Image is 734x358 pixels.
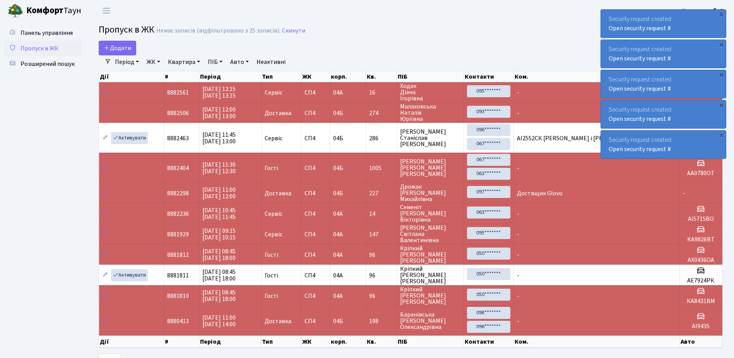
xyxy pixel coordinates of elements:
[265,165,278,171] span: Гості
[165,55,203,69] a: Квартира
[202,206,236,221] span: [DATE] 10:45 [DATE] 11:45
[8,3,23,19] img: logo.png
[21,29,73,37] span: Панель управління
[609,24,671,33] a: Open security request #
[397,71,464,82] th: ПІБ
[517,134,639,143] span: АІ2552СК [PERSON_NAME] і [PERSON_NAME]
[167,251,189,259] span: 8881812
[601,10,726,38] div: Security request created
[4,41,81,56] a: Пропуск в ЖК
[167,210,189,218] span: 8882236
[199,71,261,82] th: Період
[333,109,343,117] span: 04Б
[202,160,236,176] span: [DATE] 11:30 [DATE] 12:30
[366,336,397,348] th: Кв.
[609,54,671,63] a: Open security request #
[517,88,519,97] span: -
[400,184,460,202] span: Дрожак [PERSON_NAME] Михайлівна
[144,55,163,69] a: ЖК
[111,132,148,144] a: Активувати
[261,71,301,82] th: Тип
[400,286,460,305] span: Кріпкий [PERSON_NAME] [PERSON_NAME]
[305,190,327,196] span: СП4
[333,88,343,97] span: 04А
[333,292,343,300] span: 04А
[265,318,291,324] span: Доставка
[717,131,725,139] div: ×
[282,27,305,34] a: Скинути
[265,272,278,279] span: Гості
[156,27,281,34] div: Немає записів (відфільтровано з 25 записів).
[517,230,519,239] span: -
[680,336,723,348] th: Авто
[400,103,460,122] span: Малаховська Наталія Юріївна
[517,271,519,280] span: -
[601,70,726,98] div: Security request created
[167,88,189,97] span: 8882561
[683,256,719,264] h5: АХ0436ОА
[369,89,394,96] span: 16
[265,110,291,116] span: Доставка
[265,135,282,141] span: Сервіс
[99,336,164,348] th: Дії
[305,211,327,217] span: СП4
[601,40,726,68] div: Security request created
[265,231,282,238] span: Сервіс
[202,227,236,242] span: [DATE] 09:15 [DATE] 10:15
[683,323,719,330] h5: AI9435
[104,44,131,52] span: Додати
[517,189,563,198] span: Доствщик Glovo
[333,164,343,172] span: 04Б
[400,129,460,147] span: [PERSON_NAME] Станіслав [PERSON_NAME]
[167,134,189,143] span: 8882463
[601,131,726,158] div: Security request created
[167,189,189,198] span: 8882298
[400,266,460,284] span: Кріпкий [PERSON_NAME] [PERSON_NAME]
[265,252,278,258] span: Гості
[202,186,236,201] span: [DATE] 11:00 [DATE] 12:00
[330,71,366,82] th: корп.
[682,7,725,15] b: Консьєрж б. 4.
[683,277,719,284] h5: АЕ7924РК
[202,288,236,303] span: [DATE] 08:45 [DATE] 18:00
[517,292,519,300] span: -
[97,4,116,17] button: Переключити навігацію
[333,134,343,143] span: 04Б
[609,84,671,93] a: Open security request #
[99,41,136,55] a: Додати
[261,336,301,348] th: Тип
[167,271,189,280] span: 8881811
[369,252,394,258] span: 96
[202,313,236,329] span: [DATE] 11:00 [DATE] 14:00
[112,55,142,69] a: Період
[265,89,282,96] span: Сервіс
[683,236,719,243] h5: KA9826BT
[369,231,394,238] span: 147
[199,336,261,348] th: Період
[99,71,164,82] th: Дії
[305,231,327,238] span: СП4
[609,145,671,153] a: Open security request #
[305,272,327,279] span: СП4
[369,110,394,116] span: 274
[265,211,282,217] span: Сервіс
[4,56,81,72] a: Розширений пошук
[333,189,343,198] span: 04Б
[167,164,189,172] span: 8882404
[400,225,460,243] span: [PERSON_NAME] Світлана Валентинівна
[400,83,460,102] span: Ходак Діана Ігорівна
[683,189,685,198] span: -
[167,317,189,325] span: 8880413
[265,190,291,196] span: Доставка
[305,252,327,258] span: СП4
[683,170,719,177] h5: АА0780ОТ
[717,101,725,109] div: ×
[369,211,394,217] span: 14
[517,210,519,218] span: -
[517,164,519,172] span: -
[167,230,189,239] span: 8881929
[397,336,464,348] th: ПІБ
[330,336,366,348] th: корп.
[609,115,671,123] a: Open security request #
[99,23,154,36] span: Пропуск в ЖК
